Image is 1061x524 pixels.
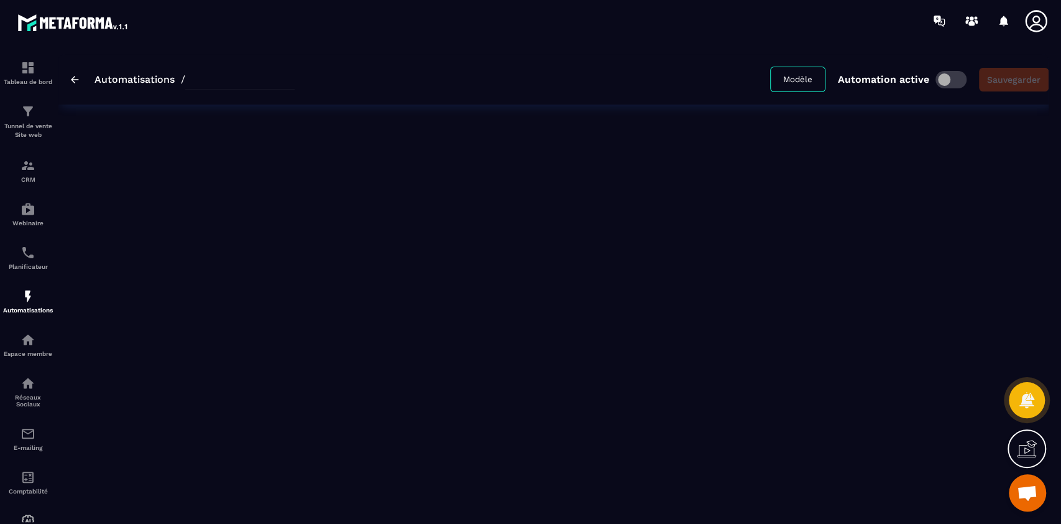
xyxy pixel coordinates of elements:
[94,73,175,85] a: Automatisations
[3,51,53,95] a: formationformationTableau de bord
[21,245,35,260] img: scheduler
[3,461,53,504] a: accountantaccountantComptabilité
[21,158,35,173] img: formation
[3,220,53,227] p: Webinaire
[71,76,79,83] img: arrow
[3,122,53,139] p: Tunnel de vente Site web
[3,236,53,279] a: schedulerschedulerPlanificateur
[3,307,53,314] p: Automatisations
[3,78,53,85] p: Tableau de bord
[3,263,53,270] p: Planificateur
[21,376,35,391] img: social-network
[181,73,185,85] span: /
[3,488,53,495] p: Comptabilité
[21,60,35,75] img: formation
[3,367,53,417] a: social-networksocial-networkRéseaux Sociaux
[770,67,825,92] button: Modèle
[3,149,53,192] a: formationformationCRM
[1009,474,1046,512] a: Ouvrir le chat
[3,444,53,451] p: E-mailing
[21,332,35,347] img: automations
[3,95,53,149] a: formationformationTunnel de vente Site web
[3,279,53,323] a: automationsautomationsAutomatisations
[3,394,53,408] p: Réseaux Sociaux
[3,323,53,367] a: automationsautomationsEspace membre
[21,426,35,441] img: email
[21,104,35,119] img: formation
[21,470,35,485] img: accountant
[3,350,53,357] p: Espace membre
[3,176,53,183] p: CRM
[21,202,35,217] img: automations
[21,289,35,304] img: automations
[3,417,53,461] a: emailemailE-mailing
[17,11,129,34] img: logo
[838,73,929,85] p: Automation active
[3,192,53,236] a: automationsautomationsWebinaire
